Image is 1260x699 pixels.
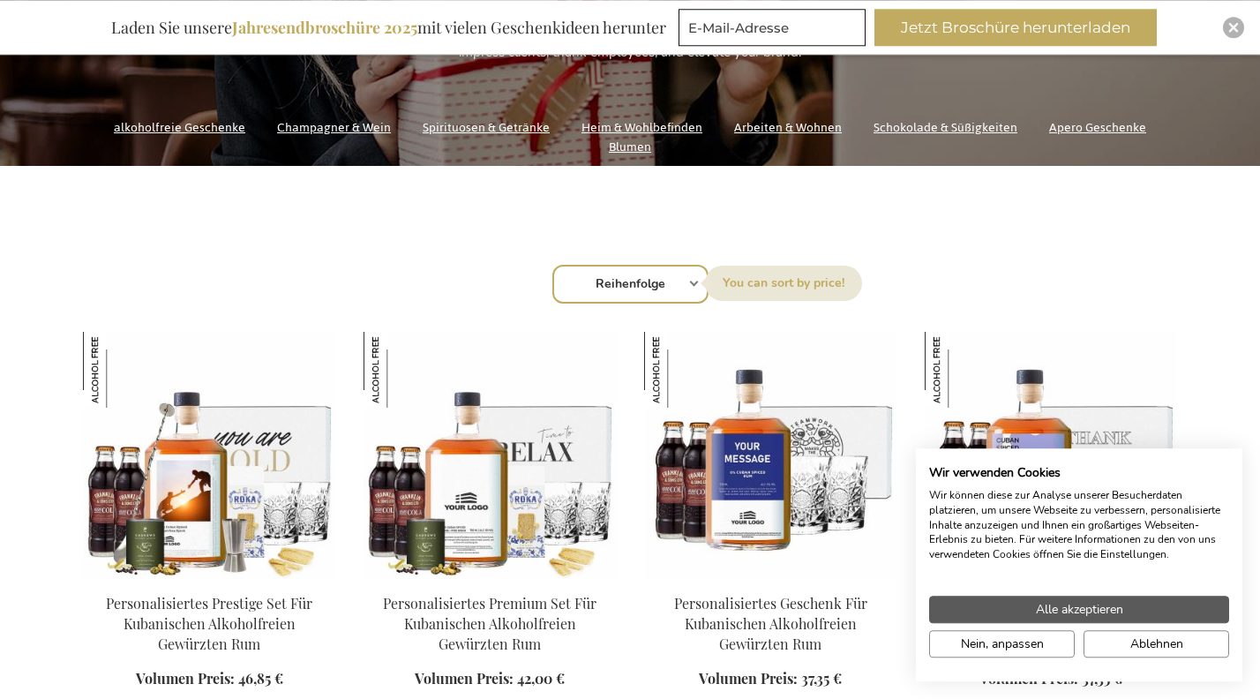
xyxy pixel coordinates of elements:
a: Personalisiertes Prestige Set Für Kubanischen Alkoholfreien Gewürzten Rum [106,594,312,653]
a: Personalised Non-Alcoholic Cuban Spiced Rum Premium Set Personalisiertes Premium Set Für Kubanisc... [364,572,616,589]
img: Personalised Non-Alcoholic Cuban Spiced Rum Gift [644,332,896,579]
span: 42,00 € [517,669,565,688]
a: Personalisiertes Geschenk Für Kubanischen Alkoholfreien Gewürzten Rum [674,594,867,653]
button: cookie Einstellungen anpassen [929,630,1075,658]
a: Personalised Non-Alcoholic Cuban Spiced Rum Gift Personalisiertes Geschenk Für Kubanischen Alkoho... [644,572,896,589]
a: Volumen Preis: 37,35 € [699,669,842,689]
form: marketing offers and promotions [679,9,871,51]
span: 46,85 € [238,669,283,688]
span: Alle akzeptieren [1036,600,1123,619]
a: Apero Geschenke [1049,116,1146,139]
img: Personalisiertes Geschenk Für Kubanischen Alkoholfreien Gewürzten Rum [644,332,720,408]
span: 37,35 € [801,669,842,688]
h2: Wir verwenden Cookies [929,465,1229,481]
button: Jetzt Broschüre herunterladen [874,9,1157,46]
div: Laden Sie unsere mit vielen Geschenkideen herunter [103,9,674,46]
button: Alle verweigern cookies [1084,630,1229,658]
img: Personalisiertes Premium Set Für Kubanischen Alkoholfreien Gewürzten Rum [364,332,439,408]
span: Volumen Preis: [979,669,1078,688]
img: Personalised Non-Alcoholic Cuban Spiced Rum Gift [925,332,1177,579]
a: Heim & Wohlbefinden [581,116,702,139]
a: Spirituosen & Getränke [423,116,550,139]
a: Volumen Preis: 42,00 € [415,669,565,689]
img: Close [1228,22,1239,33]
span: Volumen Preis: [415,669,514,688]
span: Volumen Preis: [699,669,798,688]
img: Personalisiertes Geschenk Für Kubanischen Alkoholfreien Gewürzten Rum [925,332,1001,408]
a: Blumen [609,135,651,159]
span: 37,35 € [1082,669,1122,688]
img: Personalised Non-Alcoholic Cuban Spiced Rum Premium Set [364,332,616,579]
a: Personalised Non-Alcoholic Cuban Spiced Rum Prestige Set Personalisiertes Prestige Set Für Kubani... [83,572,335,589]
span: Ablehnen [1130,635,1183,653]
p: Wir können diese zur Analyse unserer Besucherdaten platzieren, um unsere Webseite zu verbessern, ... [929,488,1229,562]
a: Champagner & Wein [277,116,391,139]
input: E-Mail-Adresse [679,9,866,46]
b: Jahresendbroschüre 2025 [232,17,417,38]
button: Akzeptieren Sie alle cookies [929,596,1229,623]
a: Volumen Preis: 46,85 € [136,669,283,689]
a: Schokolade & Süßigkeiten [874,116,1017,139]
img: Personalised Non-Alcoholic Cuban Spiced Rum Prestige Set [83,332,335,579]
div: Close [1223,17,1244,38]
span: Volumen Preis: [136,669,235,688]
span: Nein, anpassen [961,635,1044,653]
a: Arbeiten & Wohnen [734,116,842,139]
label: Sortieren nach [705,266,862,301]
img: Personalisiertes Prestige Set Für Kubanischen Alkoholfreien Gewürzten Rum [83,332,159,408]
a: Personalisiertes Premium Set Für Kubanischen Alkoholfreien Gewürzten Rum [383,594,596,653]
a: alkoholfreie Geschenke [114,116,245,139]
